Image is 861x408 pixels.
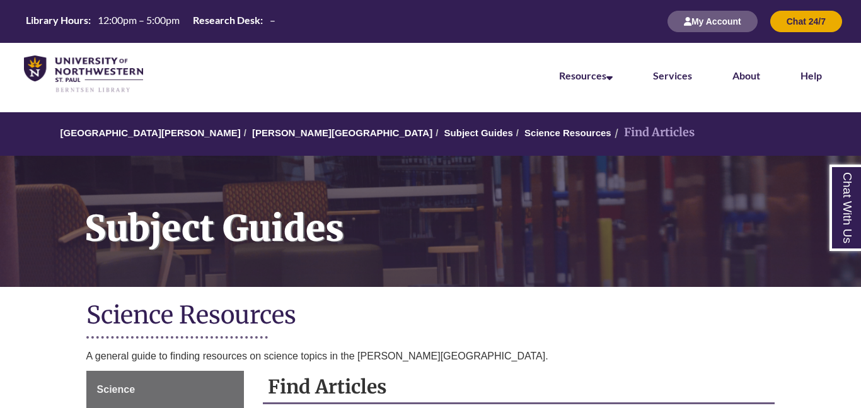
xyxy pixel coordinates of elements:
a: Services [653,69,692,81]
a: Hours Today [21,13,280,30]
a: Chat 24/7 [770,16,842,26]
span: Science [97,384,135,395]
button: My Account [667,11,758,32]
a: Subject Guides [444,127,513,138]
a: Science Resources [524,127,611,138]
th: Research Desk: [188,13,265,27]
table: Hours Today [21,13,280,29]
a: My Account [667,16,758,26]
span: – [270,14,275,26]
a: [PERSON_NAME][GEOGRAPHIC_DATA] [252,127,432,138]
button: Chat 24/7 [770,11,842,32]
span: 12:00pm – 5:00pm [98,14,180,26]
a: [GEOGRAPHIC_DATA][PERSON_NAME] [61,127,241,138]
h1: Subject Guides [71,156,861,271]
h2: Find Articles [263,371,775,404]
img: UNWSP Library Logo [24,55,143,93]
a: Resources [559,69,613,81]
li: Find Articles [611,124,695,142]
span: A general guide to finding resources on science topics in the [PERSON_NAME][GEOGRAPHIC_DATA]. [86,351,548,361]
a: About [732,69,760,81]
h1: Science Resources [86,300,775,333]
th: Library Hours: [21,13,93,27]
a: Help [800,69,822,81]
